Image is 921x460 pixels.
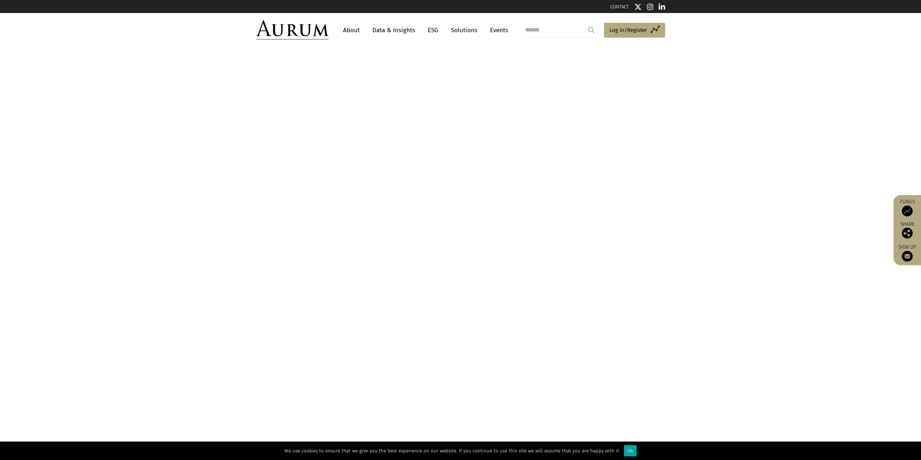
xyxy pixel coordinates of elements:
[647,3,654,10] img: Instagram icon
[486,24,508,37] a: Events
[902,228,913,239] img: Share this post
[659,3,665,10] img: Linkedin icon
[256,20,329,40] img: Aurum
[584,23,599,37] input: Submit
[609,26,647,34] span: Log in/Register
[902,206,913,216] img: Access Funds
[897,244,917,262] a: Sign up
[897,199,917,216] a: Funds
[897,222,917,239] div: Share
[624,445,637,456] div: Ok
[604,23,665,38] a: Log in/Register
[634,3,642,10] img: Twitter icon
[369,24,419,37] a: Data & Insights
[902,251,913,262] img: Sign up to our newsletter
[424,24,442,37] a: ESG
[339,24,363,37] a: About
[447,24,481,37] a: Solutions
[610,4,629,9] a: CONTACT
